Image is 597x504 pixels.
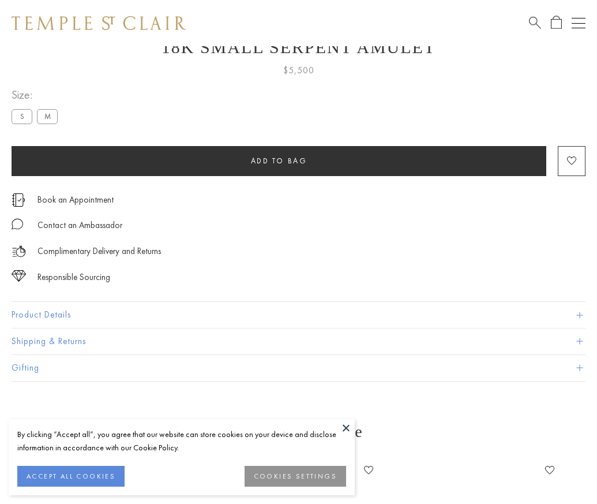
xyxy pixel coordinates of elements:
[529,16,541,30] a: Search
[37,218,122,233] div: Contact an Ambassador
[12,146,546,176] button: Add to bag
[572,16,585,30] button: Open navigation
[17,466,125,487] button: ACCEPT ALL COOKIES
[12,355,585,381] button: Gifting
[12,109,32,124] label: S
[245,466,346,487] button: COOKIES SETTINGS
[37,109,58,124] label: M
[12,38,585,57] h1: 18K Small Serpent Amulet
[12,244,26,259] img: icon_delivery.svg
[37,244,161,259] p: Complimentary Delivery and Returns
[12,16,186,30] img: Temple St. Clair
[251,156,307,166] span: Add to bag
[12,218,23,230] img: MessageIcon-01_2.svg
[12,193,25,207] img: icon_appointment.svg
[37,270,110,285] div: Responsible Sourcing
[12,270,26,282] img: icon_sourcing.svg
[12,302,585,328] button: Product Details
[17,428,346,454] div: By clicking “Accept all”, you agree that our website can store cookies on your device and disclos...
[551,16,562,30] a: Open Shopping Bag
[12,328,585,354] button: Shipping & Returns
[37,193,114,206] a: Book an Appointment
[283,63,314,78] span: $5,500
[12,85,62,104] span: Size:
